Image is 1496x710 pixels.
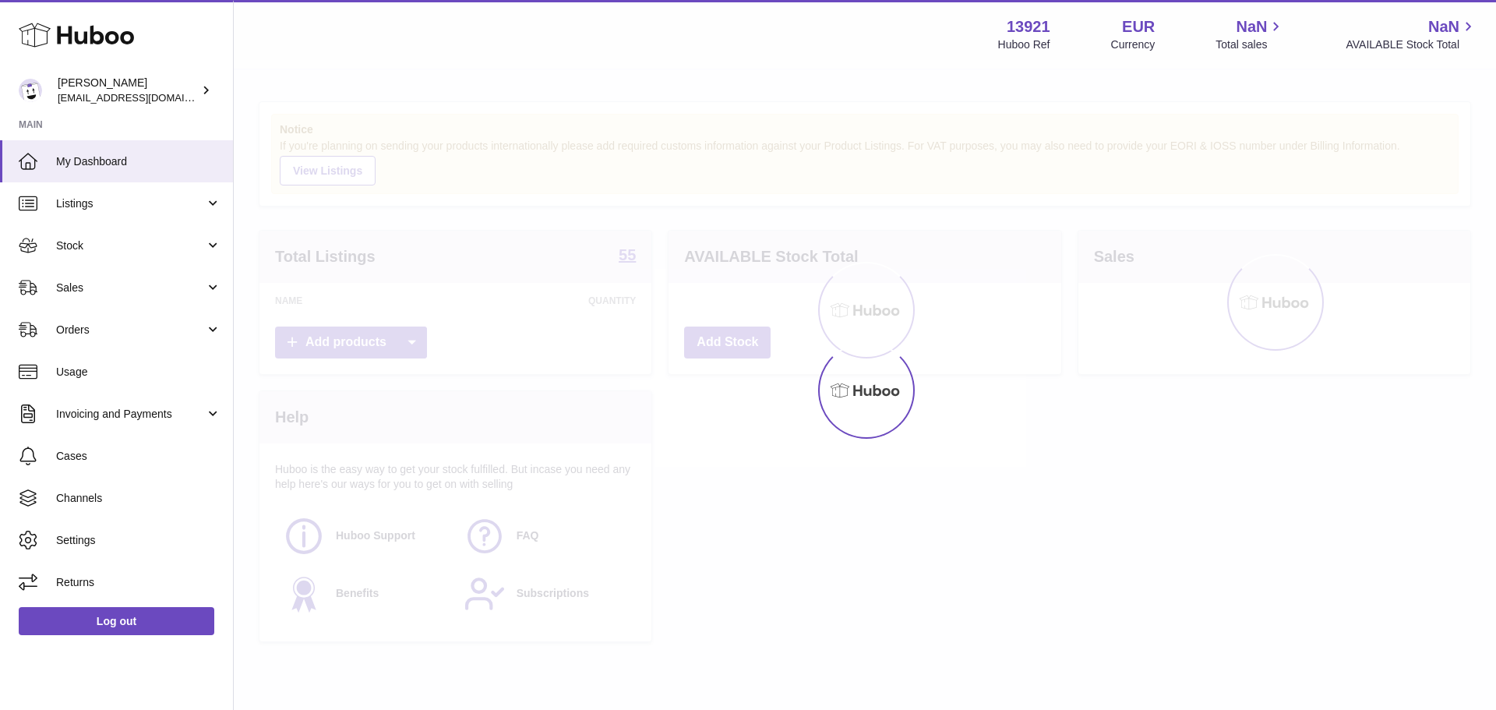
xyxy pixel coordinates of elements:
span: Returns [56,575,221,590]
div: Currency [1111,37,1156,52]
div: [PERSON_NAME] [58,76,198,105]
span: [EMAIL_ADDRESS][DOMAIN_NAME] [58,91,229,104]
span: My Dashboard [56,154,221,169]
img: internalAdmin-13921@internal.huboo.com [19,79,42,102]
span: Stock [56,238,205,253]
strong: EUR [1122,16,1155,37]
span: Listings [56,196,205,211]
span: Usage [56,365,221,380]
span: Settings [56,533,221,548]
span: NaN [1236,16,1267,37]
span: Invoicing and Payments [56,407,205,422]
div: Huboo Ref [998,37,1050,52]
strong: 13921 [1007,16,1050,37]
a: Log out [19,607,214,635]
span: Orders [56,323,205,337]
a: NaN Total sales [1215,16,1285,52]
span: Total sales [1215,37,1285,52]
span: Cases [56,449,221,464]
span: NaN [1428,16,1459,37]
span: AVAILABLE Stock Total [1346,37,1477,52]
span: Channels [56,491,221,506]
a: NaN AVAILABLE Stock Total [1346,16,1477,52]
span: Sales [56,281,205,295]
